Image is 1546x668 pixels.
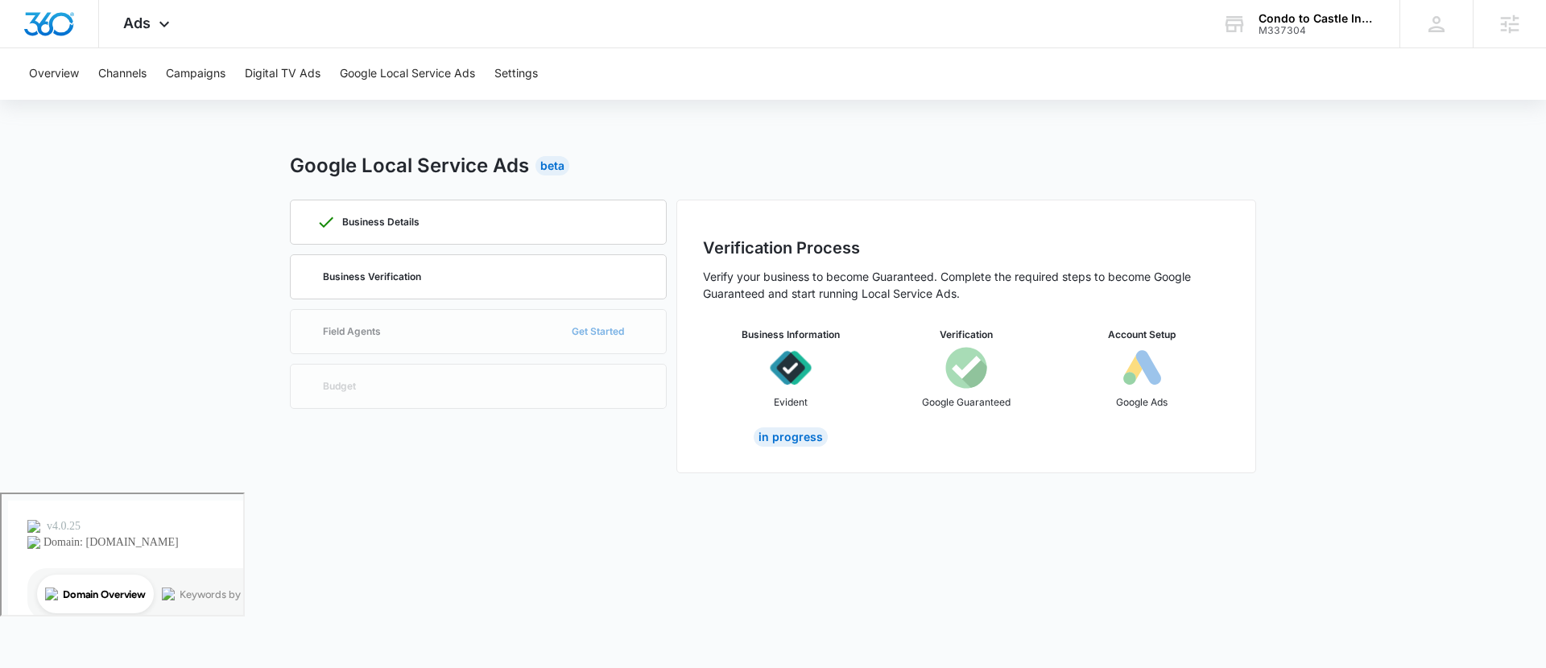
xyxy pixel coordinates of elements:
button: Campaigns [166,48,225,100]
img: website_grey.svg [26,42,39,55]
img: icon-googleGuaranteed.svg [945,347,987,389]
p: Verify your business to become Guaranteed. Complete the required steps to become Google Guarantee... [703,268,1230,302]
div: Beta [535,156,569,175]
a: Business Verification [290,254,667,299]
div: Domain Overview [61,95,144,105]
img: tab_domain_overview_orange.svg [43,93,56,106]
p: Evident [774,395,808,410]
p: Business Details [342,217,420,227]
h3: Verification [940,328,993,342]
div: Domain: [DOMAIN_NAME] [42,42,177,55]
div: Keywords by Traffic [178,95,271,105]
div: account id [1259,25,1376,36]
div: In Progress [754,427,828,447]
button: Google Local Service Ads [340,48,475,100]
h3: Business Information [742,328,840,342]
p: Business Verification [323,272,421,282]
img: tab_keywords_by_traffic_grey.svg [160,93,173,106]
img: logo_orange.svg [26,26,39,39]
img: icon-googleAds-b.svg [1121,347,1163,389]
span: Ads [123,14,151,31]
h3: Account Setup [1108,328,1176,342]
h2: Verification Process [703,236,1230,260]
p: Google Guaranteed [922,395,1011,410]
a: Business Details [290,200,667,245]
h2: Google Local Service Ads [290,151,529,180]
div: v 4.0.25 [45,26,79,39]
div: account name [1259,12,1376,25]
p: Google Ads [1116,395,1168,410]
button: Settings [494,48,538,100]
button: Channels [98,48,147,100]
button: Digital TV Ads [245,48,320,100]
img: icon-evident.svg [770,347,812,389]
button: Overview [29,48,79,100]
